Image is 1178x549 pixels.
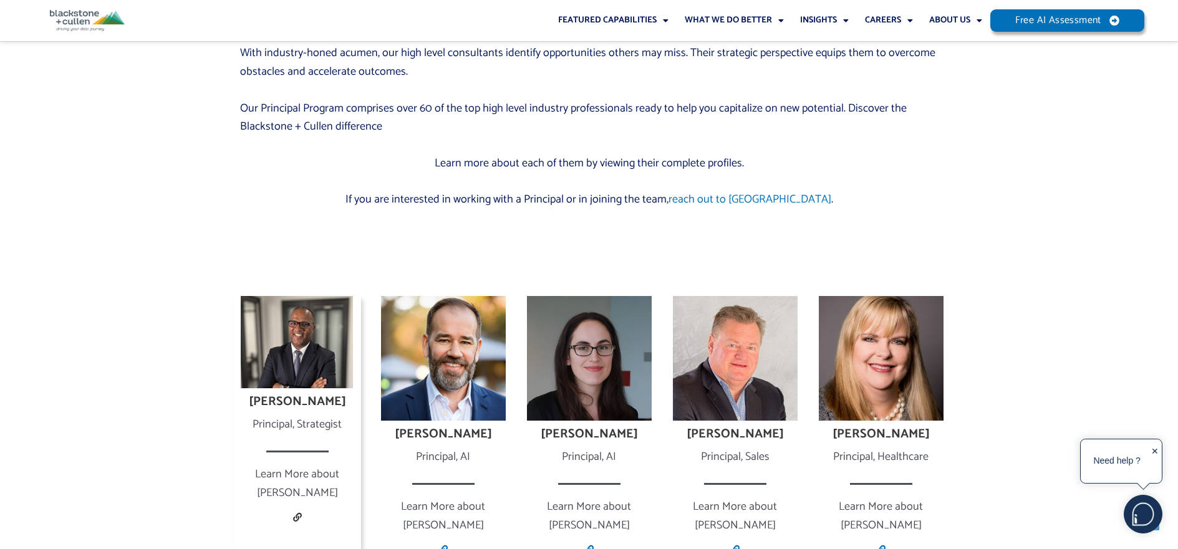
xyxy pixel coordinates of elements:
[672,498,799,535] p: Learn More about [PERSON_NAME]
[234,465,361,502] p: Learn More about [PERSON_NAME]
[380,427,507,442] h4: [PERSON_NAME]
[673,296,798,421] img: Dean Nolley
[1124,495,1162,533] img: users%2F5SSOSaKfQqXq3cFEnIZRYMEs4ra2%2Fmedia%2Fimages%2F-Bulle%20blanche%20sans%20fond%20%2B%20ma...
[380,448,507,467] div: Principal, AI
[819,296,944,421] img: Karyn Mullins
[526,427,653,442] h4: [PERSON_NAME]
[672,427,799,442] h4: [PERSON_NAME]
[669,190,831,209] a: reach out to [GEOGRAPHIC_DATA]
[240,100,939,136] p: Our Principal Program comprises over 60 of the top high level industry professionals ready to hel...
[818,448,945,467] div: Principal, Healthcare
[234,394,361,409] h4: [PERSON_NAME]
[526,498,653,535] p: Learn More about [PERSON_NAME]
[1015,16,1101,26] span: Free AI Assessment
[672,448,799,467] div: Principal, Sales
[381,296,506,421] img: Sean Wood, Human Pilots
[526,448,653,467] div: Principal, AI
[1083,441,1151,481] div: Need help ?
[380,498,507,535] p: Learn More about [PERSON_NAME]
[527,296,652,421] img: Alexis Yelton
[240,155,939,173] p: Learn more about each of them by viewing their complete profiles.
[818,498,945,535] p: Learn More about [PERSON_NAME]
[1151,442,1159,481] div: ✕
[234,416,361,434] div: Principal, Strategist
[818,427,945,442] h4: [PERSON_NAME]
[241,296,353,388] img: Tommy Stewart, CRM Strategist
[990,9,1145,32] a: Free AI Assessment
[240,44,939,81] p: With industry-honed acumen, our high level consultants identify opportunities others may miss. Th...
[240,191,939,209] p: If you are interested in working with a Principal or in joining the team, .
